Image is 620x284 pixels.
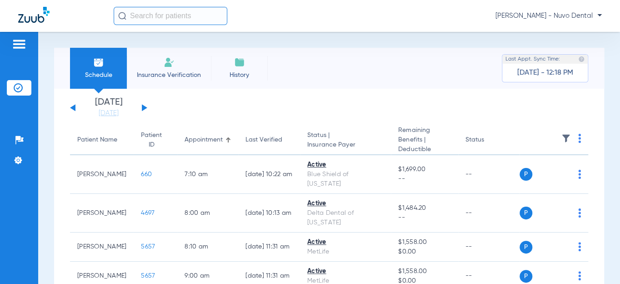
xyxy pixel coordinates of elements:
div: Active [307,238,384,247]
td: -- [458,155,520,194]
div: Active [307,160,384,170]
div: Last Verified [245,135,293,145]
div: Appointment [185,135,223,145]
div: Appointment [185,135,231,145]
span: P [520,270,532,283]
img: group-dot-blue.svg [578,208,581,218]
img: Zuub Logo [18,7,50,23]
img: Schedule [93,57,104,68]
th: Status | [300,126,391,155]
img: group-dot-blue.svg [578,134,581,143]
span: P [520,168,532,181]
span: -- [398,213,450,223]
td: 8:00 AM [177,194,238,233]
span: [DATE] - 12:18 PM [517,68,573,77]
span: $1,558.00 [398,267,450,276]
td: 8:10 AM [177,233,238,262]
th: Remaining Benefits | [391,126,458,155]
div: Patient Name [77,135,117,145]
img: group-dot-blue.svg [578,170,581,179]
div: MetLife [307,247,384,257]
img: History [234,57,245,68]
img: hamburger-icon [12,39,26,50]
div: Active [307,199,384,208]
td: [PERSON_NAME] [70,233,134,262]
th: Status [458,126,520,155]
img: filter.svg [561,134,570,143]
span: $0.00 [398,247,450,257]
span: [PERSON_NAME] - Nuvo Dental [495,11,602,20]
a: [DATE] [81,109,136,118]
img: last sync help info [578,56,585,62]
td: -- [458,233,520,262]
span: Insurance Payer [307,140,384,150]
td: 7:10 AM [177,155,238,194]
td: -- [458,194,520,233]
iframe: Chat Widget [575,240,620,284]
div: Delta Dental of [US_STATE] [307,208,384,228]
span: P [520,241,532,254]
td: [DATE] 11:31 AM [238,233,300,262]
td: [DATE] 10:13 AM [238,194,300,233]
span: 4697 [141,210,155,216]
div: Patient ID [141,131,170,150]
span: Last Appt. Sync Time: [505,55,560,64]
span: $1,558.00 [398,238,450,247]
span: Insurance Verification [134,71,204,80]
div: Patient Name [77,135,126,145]
span: Schedule [77,71,120,80]
li: [DATE] [81,98,136,118]
img: Search Icon [118,12,126,20]
td: [PERSON_NAME] [70,194,134,233]
span: 660 [141,171,152,177]
div: Last Verified [245,135,282,145]
td: [PERSON_NAME] [70,155,134,194]
span: Deductible [398,145,450,154]
div: Active [307,267,384,276]
span: P [520,207,532,219]
div: Patient ID [141,131,162,150]
td: [DATE] 10:22 AM [238,155,300,194]
span: 5657 [141,243,155,250]
img: Manual Insurance Verification [164,57,175,68]
span: 5657 [141,273,155,279]
span: History [218,71,261,80]
div: Blue Shield of [US_STATE] [307,170,384,189]
span: $1,699.00 [398,165,450,174]
span: -- [398,174,450,184]
input: Search for patients [114,7,227,25]
span: $1,484.20 [398,203,450,213]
